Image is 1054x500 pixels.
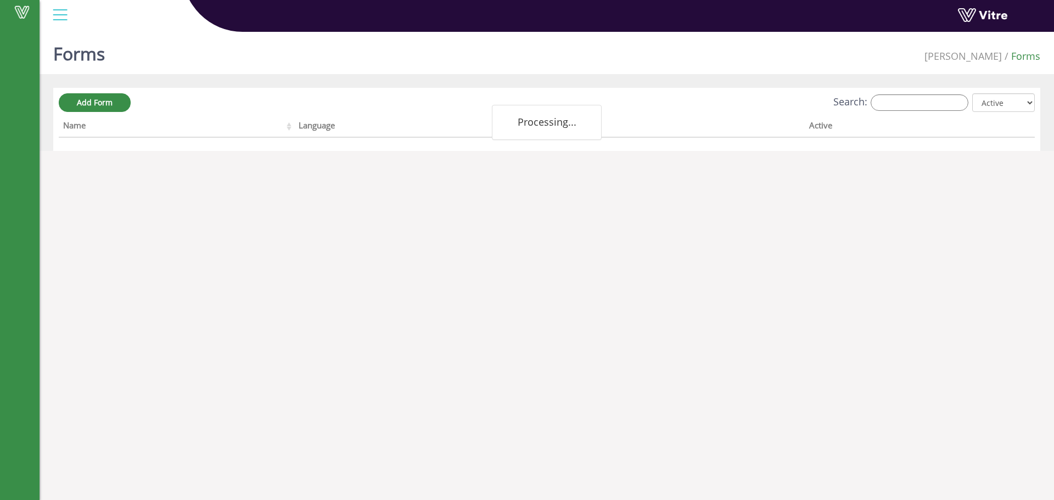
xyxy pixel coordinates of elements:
th: Active [805,117,987,138]
label: Search: [833,94,968,111]
a: Add Form [59,93,131,112]
span: Add Form [77,97,113,108]
th: Language [294,117,553,138]
div: Processing... [492,105,602,140]
span: 379 [924,49,1002,63]
h1: Forms [53,27,105,74]
th: Name [59,117,294,138]
input: Search: [871,94,968,111]
li: Forms [1002,49,1040,64]
th: Company [553,117,805,138]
